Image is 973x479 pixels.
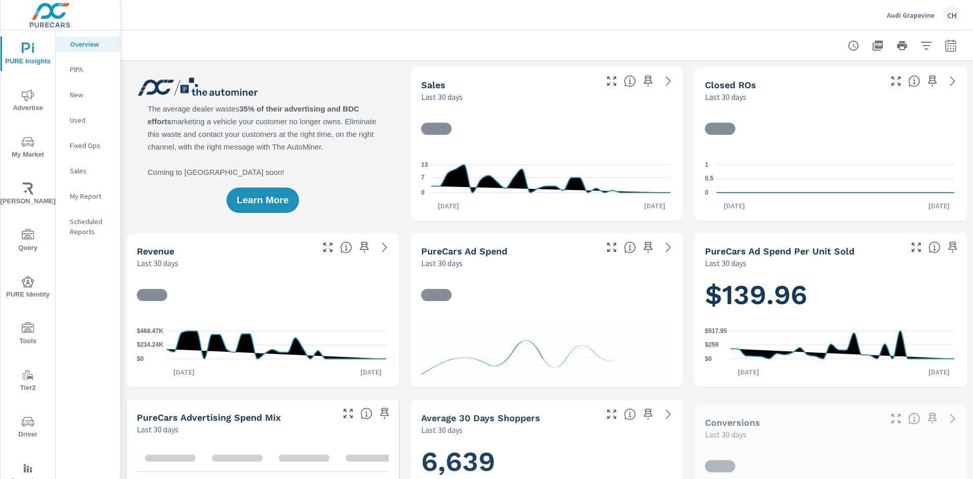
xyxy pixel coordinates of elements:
span: PURE Identity [4,276,52,301]
text: $259 [705,341,719,348]
span: [PERSON_NAME] [4,182,52,207]
div: Fixed Ops [56,138,120,153]
div: PIPA [56,62,120,77]
a: See more details in report [945,73,961,89]
span: Total cost of media for all PureCars channels for the selected dealership group over the selected... [624,241,636,253]
a: See more details in report [945,411,961,427]
span: This table looks at how you compare to the amount of budget you spend per channel as opposed to y... [360,408,372,420]
h5: PureCars Advertising Spend Mix [137,412,281,423]
button: Make Fullscreen [340,406,356,422]
p: [DATE] [717,201,752,211]
button: Make Fullscreen [604,239,620,255]
p: Fixed Ops [70,140,112,151]
span: Number of Repair Orders Closed by the selected dealership group over the selected time range. [So... [908,75,920,87]
button: Make Fullscreen [604,406,620,422]
a: See more details in report [660,73,677,89]
button: Make Fullscreen [604,73,620,89]
span: Advertise [4,89,52,114]
a: See more details in report [660,406,677,422]
text: $0 [137,355,144,362]
text: 13 [421,161,428,168]
div: Used [56,113,120,128]
button: Make Fullscreen [888,73,904,89]
p: Last 30 days [137,423,178,435]
span: Learn More [237,196,288,205]
text: $0 [705,355,712,362]
h5: Revenue [137,246,174,256]
p: New [70,90,112,100]
p: Last 30 days [421,257,463,269]
p: Last 30 days [421,424,463,436]
span: PURE Insights [4,43,52,67]
span: Save this to your personalized report [640,406,656,422]
button: Make Fullscreen [888,411,904,427]
button: Make Fullscreen [320,239,336,255]
text: 0.5 [705,175,714,182]
button: Apply Filters [916,35,937,56]
p: [DATE] [921,201,957,211]
p: My Report [70,191,112,201]
h1: $139.96 [705,277,957,312]
h5: PureCars Ad Spend Per Unit Sold [705,246,854,256]
span: Tier2 [4,369,52,394]
h5: Sales [421,80,445,90]
p: Last 30 days [137,257,178,269]
text: 0 [421,189,425,196]
span: Query [4,229,52,254]
div: Overview [56,36,120,52]
p: Overview [70,39,112,49]
p: [DATE] [731,367,766,377]
text: $234.24K [137,342,163,349]
p: Last 30 days [705,257,746,269]
p: [DATE] [166,367,202,377]
span: Tools [4,322,52,347]
a: See more details in report [377,239,393,255]
button: "Export Report to PDF" [868,35,888,56]
span: Save this to your personalized report [924,73,941,89]
span: Save this to your personalized report [924,411,941,427]
span: Average cost of advertising per each vehicle sold at the dealer over the selected date range. The... [928,241,941,253]
p: [DATE] [431,201,466,211]
p: Audi Grapevine [887,11,934,20]
span: My Market [4,136,52,161]
span: Driver [4,416,52,440]
span: The number of dealer-specified goals completed by a visitor. [Source: This data is provided by th... [908,413,920,425]
p: PIPA [70,64,112,75]
span: Save this to your personalized report [640,239,656,255]
h1: 6,639 [421,445,673,479]
span: A rolling 30 day total of daily Shoppers on the dealership website, averaged over the selected da... [624,408,636,420]
p: [DATE] [353,367,389,377]
text: $468.47K [137,327,163,335]
text: $517.95 [705,327,727,335]
a: See more details in report [660,239,677,255]
span: Save this to your personalized report [640,73,656,89]
div: Scheduled Reports [56,214,120,239]
p: Last 30 days [705,91,746,103]
span: Save this to your personalized report [945,239,961,255]
span: Save this to your personalized report [356,239,372,255]
p: Scheduled Reports [70,216,112,237]
p: Used [70,115,112,125]
span: Number of vehicles sold by the dealership over the selected date range. [Source: This data is sou... [624,75,636,87]
div: New [56,87,120,102]
button: Learn More [227,188,298,213]
button: Select Date Range [941,35,961,56]
p: Last 30 days [421,91,463,103]
h5: Conversions [705,417,760,428]
button: Make Fullscreen [908,239,924,255]
p: [DATE] [921,367,957,377]
p: [DATE] [637,201,672,211]
div: Sales [56,163,120,178]
h5: Average 30 Days Shoppers [421,413,540,423]
span: Total sales revenue over the selected date range. [Source: This data is sourced from the dealer’s... [340,241,352,253]
span: Save this to your personalized report [377,406,393,422]
text: 0 [705,189,708,196]
h5: Closed ROs [705,80,756,90]
div: My Report [56,189,120,204]
h5: PureCars Ad Spend [421,246,507,256]
div: CH [943,6,961,24]
button: Print Report [892,35,912,56]
text: 1 [705,161,708,168]
p: Last 30 days [705,428,746,440]
p: Sales [70,166,112,176]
